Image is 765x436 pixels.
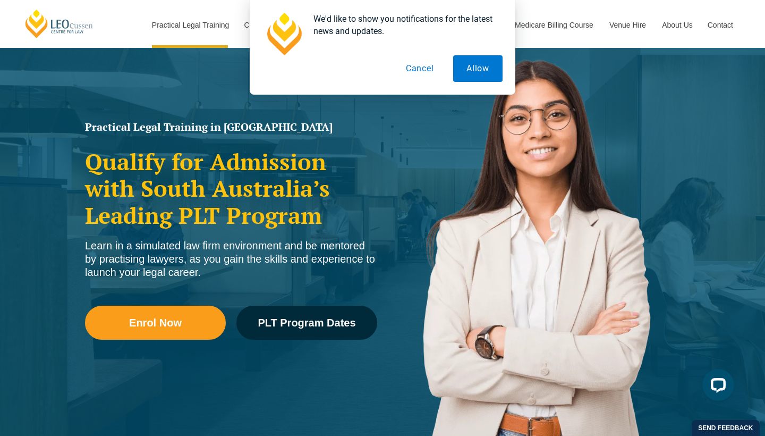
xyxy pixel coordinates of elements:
div: We'd like to show you notifications for the latest news and updates. [305,13,503,37]
button: Allow [453,55,503,82]
h2: Qualify for Admission with South Australia’s Leading PLT Program [85,148,377,229]
a: PLT Program Dates [236,306,377,340]
div: Learn in a simulated law firm environment and be mentored by practising lawyers, as you gain the ... [85,239,377,279]
button: Cancel [393,55,447,82]
h1: Practical Legal Training in [GEOGRAPHIC_DATA] [85,122,377,132]
iframe: LiveChat chat widget [694,365,738,409]
span: Enrol Now [129,317,182,328]
a: Enrol Now [85,306,226,340]
img: notification icon [262,13,305,55]
span: PLT Program Dates [258,317,355,328]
